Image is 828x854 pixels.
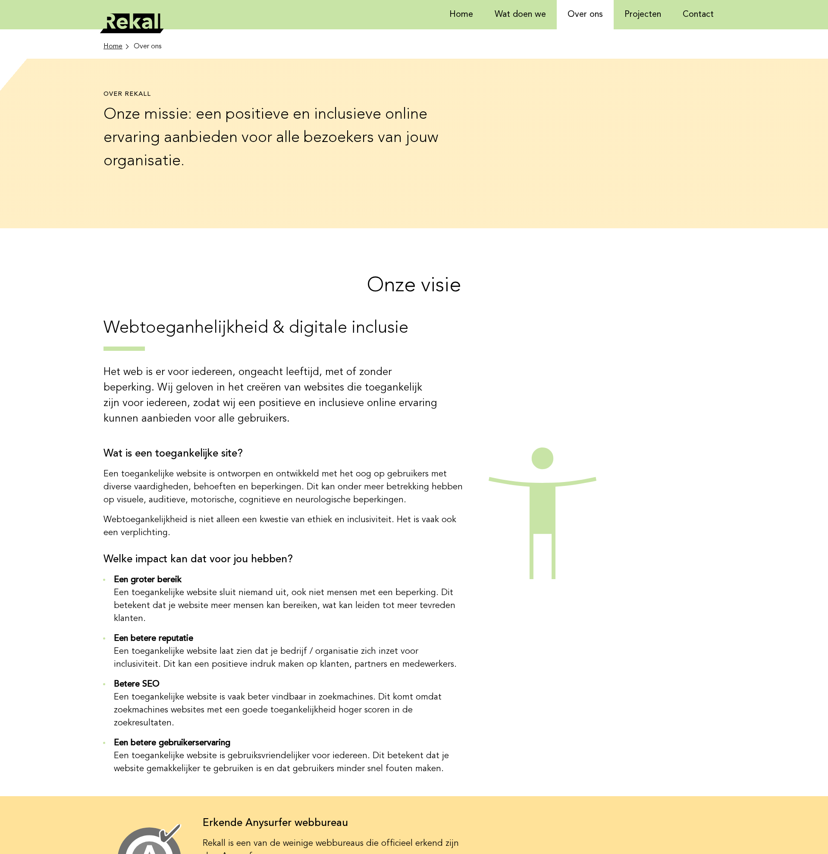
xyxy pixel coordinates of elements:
[114,634,193,643] b: Een betere reputatie
[103,91,456,99] h1: Over Rekall
[110,574,468,625] li: Een toegankelijke website sluit niemand uit, ook niet mensen met een beperking. Dit betekent dat ...
[103,365,440,427] p: Het web is er voor iedereen, ongeacht leeftijd, met of zonder beperking. Wij geloven in het creër...
[114,739,230,747] b: Een betere gebruikerservaring
[103,317,724,351] h3: Webtoeganhelijkheid & digitale inclusie
[103,553,468,567] h4: Welke impact kan dat voor jou hebben?
[103,41,130,52] a: Home
[103,514,468,539] p: Webtoegankelijkheid is niet alleen een kwestie van ethiek en inclusiviteit. Het is vaak ook een v...
[110,678,468,730] li: Een toegankelijke website is vaak beter vindbaar in zoekmachines. Dit komt omdat zoekmachines web...
[114,680,160,689] b: Betere SEO
[103,273,724,299] h2: Onze visie
[134,41,161,52] li: Over ons
[103,447,468,461] h4: Wat is een toegankelijke site?
[103,103,456,173] p: Onze missie: een positieve en inclusieve online ervaring aanbieden voor alle bezoekers van jouw o...
[114,576,182,584] b: Een groter bereik
[103,468,468,507] p: Een toegankelijke website is ontworpen en ontwikkeld met het oog op gebruikers met diverse vaardi...
[103,41,122,52] span: Home
[110,737,468,775] li: Een toegankelijke website is gebruiksvriendelijker voor iedereen. Dit betekent dat je website gem...
[203,817,511,830] h3: Erkende Anysurfer webbureau
[110,632,468,671] li: Een toegankelijke website laat zien dat je bedrijf / organisatie zich inzet voor inclusiviteit. D...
